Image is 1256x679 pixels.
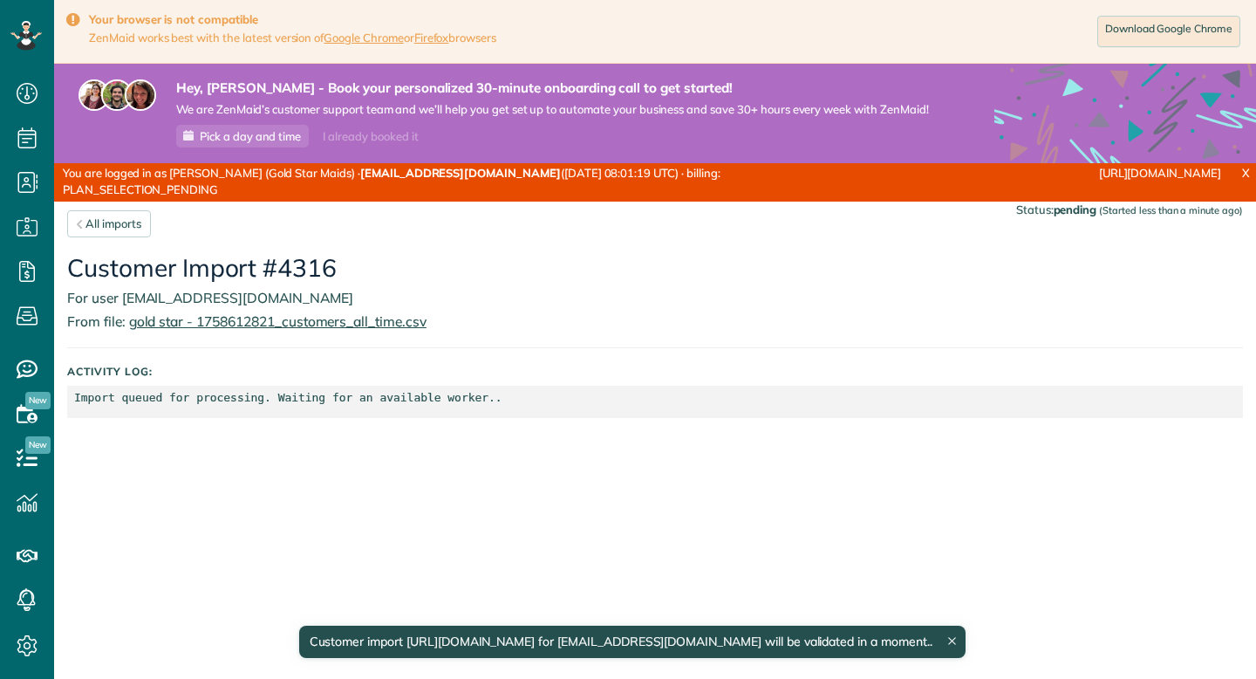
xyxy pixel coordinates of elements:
[67,366,1243,377] h5: Activity Log:
[54,163,835,201] div: You are logged in as [PERSON_NAME] (Gold Star Maids) · ([DATE] 08:01:19 UTC) · billing: PLAN_SELE...
[67,314,1243,329] h4: From file:
[1099,166,1221,180] a: [URL][DOMAIN_NAME]
[89,12,496,27] strong: Your browser is not compatible
[1016,202,1243,218] div: Status:
[1099,204,1243,216] small: (Started less than a minute ago)
[1235,163,1256,183] a: X
[78,79,110,111] img: maria-72a9807cf96188c08ef61303f053569d2e2a8a1cde33d635c8a3ac13582a053d.jpg
[360,166,561,180] strong: [EMAIL_ADDRESS][DOMAIN_NAME]
[67,255,1243,282] h2: Customer Import #4316
[129,312,427,330] span: gold star - 1758612821_customers_all_time.csv
[25,436,51,454] span: New
[125,79,156,111] img: michelle-19f622bdf1676172e81f8f8fba1fb50e276960ebfe0243fe18214015130c80e4.jpg
[414,31,449,45] a: Firefox
[67,210,151,237] a: All imports
[89,31,496,45] span: ZenMaid works best with the latest version of or browsers
[312,126,428,147] div: I already booked it
[1054,202,1097,216] strong: pending
[176,125,309,147] a: Pick a day and time
[74,389,1236,406] p: Import queued for processing. Waiting for an available worker..
[126,312,427,330] a: gold star - 1758612821_customers_all_time.csv
[176,102,929,117] span: We are ZenMaid’s customer support team and we’ll help you get set up to automate your business an...
[298,626,965,658] div: Customer import [URL][DOMAIN_NAME] for [EMAIL_ADDRESS][DOMAIN_NAME] will be validated in a moment..
[324,31,404,45] a: Google Chrome
[1097,16,1240,47] a: Download Google Chrome
[176,79,929,97] strong: Hey, [PERSON_NAME] - Book your personalized 30-minute onboarding call to get started!
[25,392,51,409] span: New
[101,79,133,111] img: jorge-587dff0eeaa6aab1f244e6dc62b8924c3b6ad411094392a53c71c6c4a576187d.jpg
[200,129,301,143] span: Pick a day and time
[67,291,1243,305] h4: For user [EMAIL_ADDRESS][DOMAIN_NAME]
